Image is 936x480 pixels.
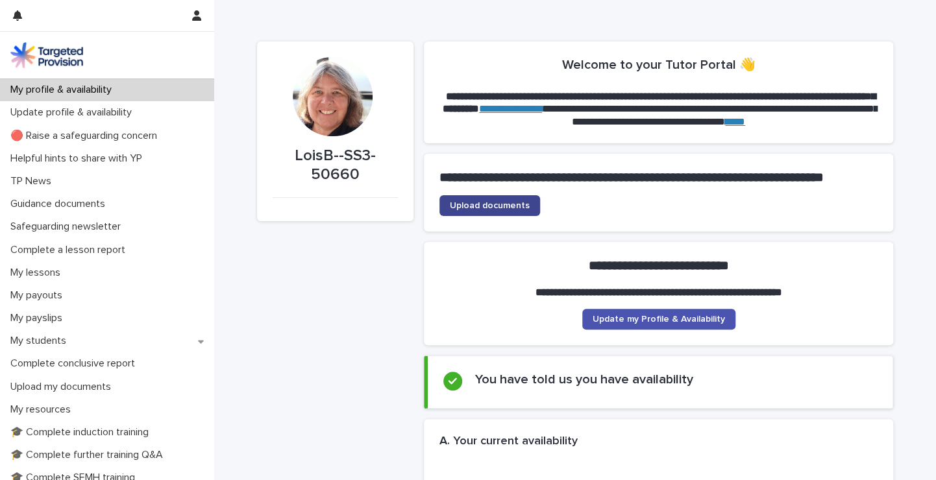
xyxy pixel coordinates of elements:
[5,130,167,142] p: 🔴 Raise a safeguarding concern
[5,267,71,279] p: My lessons
[5,357,145,370] p: Complete conclusive report
[10,42,83,68] img: M5nRWzHhSzIhMunXDL62
[5,312,73,324] p: My payslips
[439,435,578,449] h2: A. Your current availability
[5,403,81,416] p: My resources
[562,57,756,73] h2: Welcome to your Tutor Portal 👋
[5,289,73,302] p: My payouts
[475,372,693,387] h2: You have told us you have availability
[5,426,159,438] p: 🎓 Complete induction training
[450,201,530,210] span: Upload documents
[5,106,142,119] p: Update profile & availability
[593,315,725,324] span: Update my Profile & Availability
[5,84,122,96] p: My profile & availability
[5,221,131,233] p: Safeguarding newsletter
[5,449,173,461] p: 🎓 Complete further training Q&A
[273,147,398,184] p: LoisB--SS3-50660
[5,244,136,256] p: Complete a lesson report
[439,195,540,216] a: Upload documents
[5,152,153,165] p: Helpful hints to share with YP
[5,175,62,187] p: TP News
[5,381,121,393] p: Upload my documents
[582,309,735,330] a: Update my Profile & Availability
[5,335,77,347] p: My students
[5,198,116,210] p: Guidance documents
